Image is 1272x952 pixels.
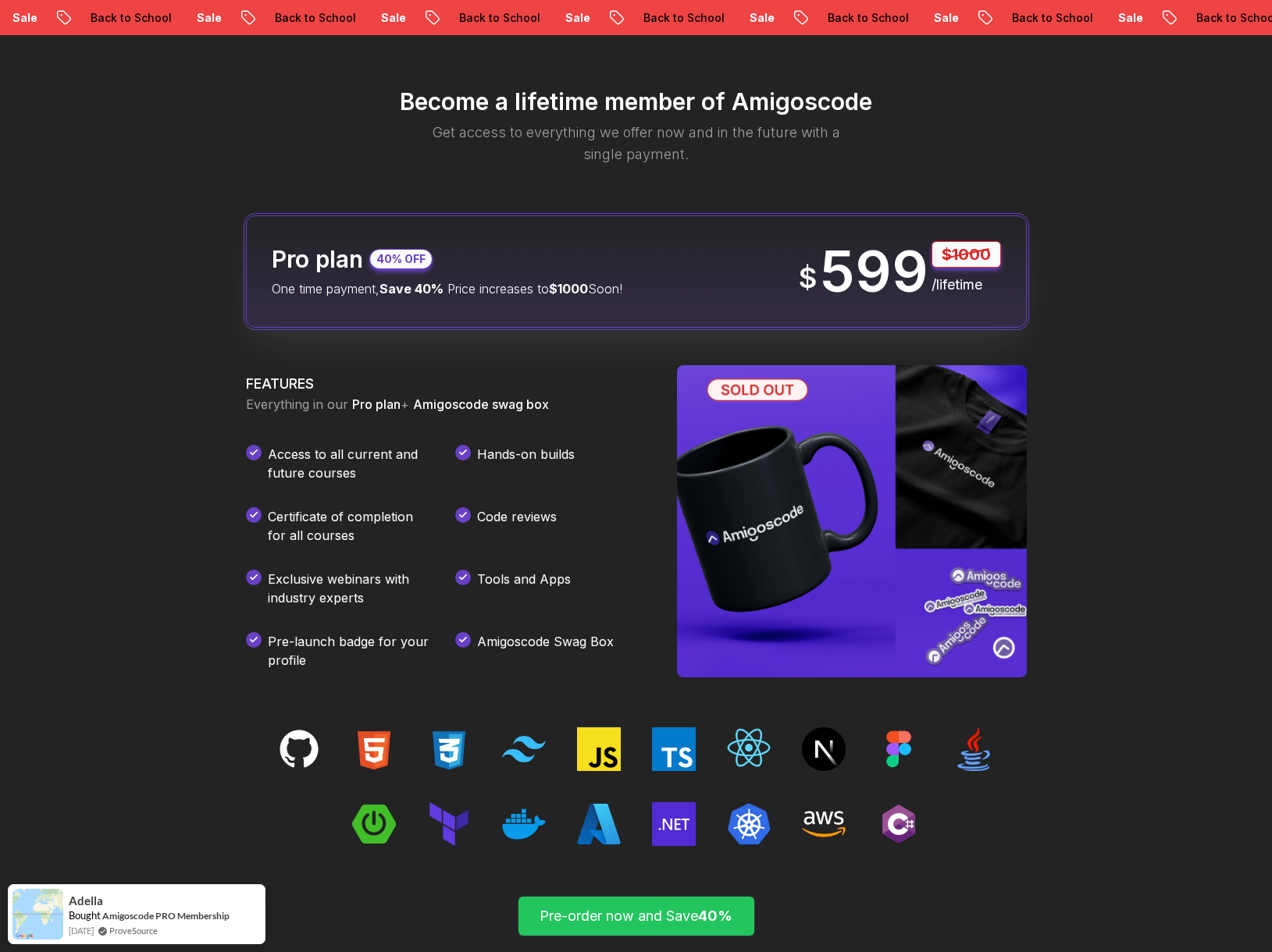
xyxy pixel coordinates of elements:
p: Back to School [996,10,1102,26]
img: techs tacks [802,802,846,846]
img: techs tacks [277,727,321,771]
p: Sale [1102,10,1152,26]
p: Pre-launch badge for your profile [268,632,430,670]
p: 599 [820,243,928,300]
span: Save 40% [379,281,444,297]
p: Amigoscode Swag Box [477,632,614,670]
p: Back to School [74,10,180,26]
span: Amigoscode swag box [413,396,549,412]
p: Exclusive webinars with industry experts [268,570,430,607]
img: techs tacks [352,802,396,846]
p: Sale [365,10,415,26]
p: 40% OFF [376,251,426,267]
img: techs tacks [727,802,771,846]
span: Bought [69,909,101,922]
span: $1000 [549,281,588,297]
img: techs tacks [952,727,996,771]
img: techs tacks [652,802,696,846]
p: Get access to everything we offer now and in the future with a single payment. [412,122,861,165]
img: techs tacks [427,727,471,771]
img: provesource social proof notification image [12,889,63,940]
span: Pro plan [352,396,401,412]
p: $1000 [932,241,1001,268]
p: Sale [917,10,967,26]
p: Everything in our + [246,395,640,414]
p: Sale [733,10,783,26]
p: Sale [549,10,599,26]
img: techs tacks [652,727,696,771]
p: Sale [180,10,230,26]
span: Adella [69,894,103,908]
p: Code reviews [477,507,557,545]
p: Back to School [258,10,365,26]
img: techs tacks [427,802,471,846]
img: Amigoscode SwagBox [677,365,1027,677]
p: Tools and Apps [477,570,571,607]
img: techs tacks [577,727,621,771]
h2: Become a lifetime member of Amigoscode [168,87,1105,115]
a: ProveSource [109,924,158,937]
p: Certificate of completion for all courses [268,507,430,545]
h2: Pro plan [272,245,363,273]
p: Back to School [627,10,733,26]
p: One time payment, Price increases to Soon! [272,279,622,298]
p: /lifetime [932,274,1001,296]
img: techs tacks [577,802,621,846]
h3: FEATURES [246,373,640,395]
p: Back to School [443,10,549,26]
img: techs tacks [502,727,546,771]
img: techs tacks [502,802,546,846]
p: Back to School [811,10,917,26]
span: $ [799,262,817,293]
img: techs tacks [352,727,396,771]
p: Pre-order now and Save [536,905,736,927]
img: techs tacks [727,727,771,771]
img: techs tacks [802,727,846,771]
p: Hands-on builds [477,445,575,482]
span: 40% [698,908,732,924]
a: Amigoscode PRO Membership [102,910,230,922]
p: Access to all current and future courses [268,445,430,482]
img: techs tacks [877,802,921,846]
img: techs tacks [877,727,921,771]
span: [DATE] [69,924,94,937]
